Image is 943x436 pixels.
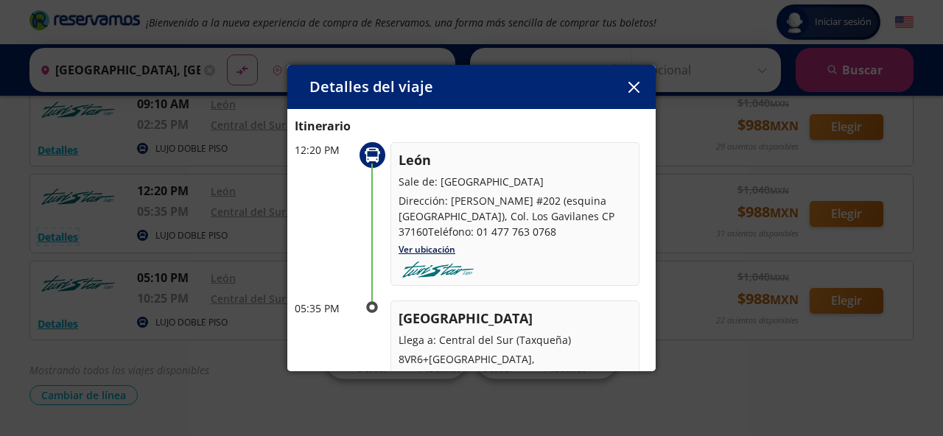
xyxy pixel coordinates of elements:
[295,300,354,316] p: 05:35 PM
[399,309,631,328] p: [GEOGRAPHIC_DATA]
[399,332,631,348] p: Llega a: Central del Sur (Taxqueña)
[309,76,433,98] p: Detalles del viaje
[399,174,631,189] p: Sale de: [GEOGRAPHIC_DATA]
[295,142,354,158] p: 12:20 PM
[399,261,477,278] img: turistar-lujo.png
[399,150,631,170] p: León
[399,351,631,382] p: 8VR6+[GEOGRAPHIC_DATA], [GEOGRAPHIC_DATA]
[295,117,648,135] p: Itinerario
[399,243,455,256] a: Ver ubicación
[399,193,631,239] p: Dirección: [PERSON_NAME] #202 (esquina [GEOGRAPHIC_DATA]), Col. Los Gavilanes CP 37160Teléfono: 0...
